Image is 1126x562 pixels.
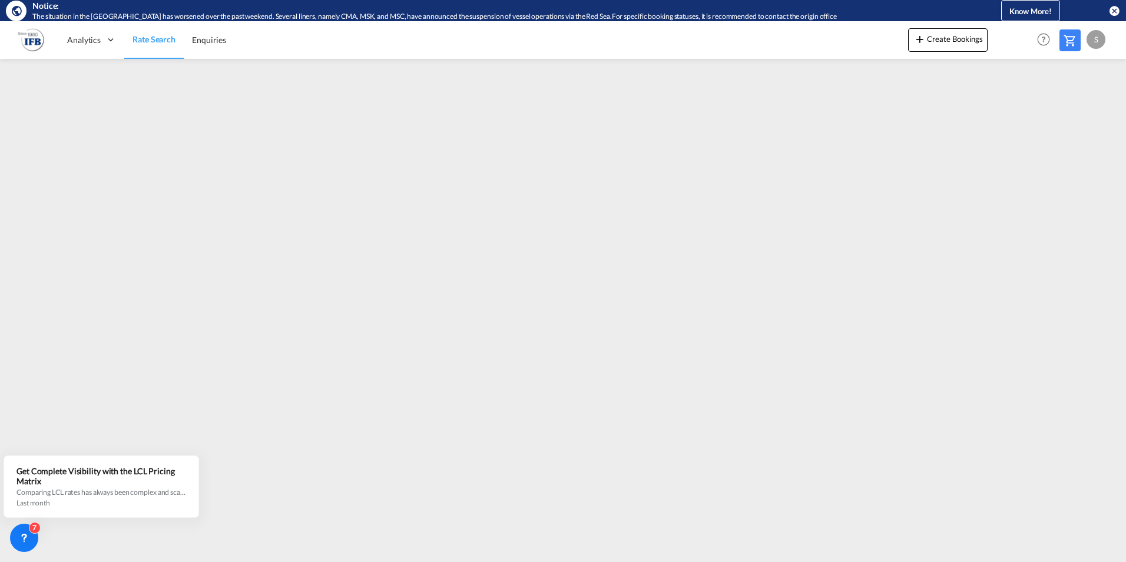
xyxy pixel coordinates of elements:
[1087,30,1105,49] div: S
[67,34,101,46] span: Analytics
[1009,6,1052,16] span: Know More!
[184,21,234,59] a: Enquiries
[192,35,226,45] span: Enquiries
[1034,29,1054,49] span: Help
[1034,29,1059,51] div: Help
[11,5,22,16] md-icon: icon-earth
[908,28,988,52] button: icon-plus 400-fgCreate Bookings
[133,34,175,44] span: Rate Search
[913,32,927,46] md-icon: icon-plus 400-fg
[1108,5,1120,16] button: icon-close-circle
[32,12,953,22] div: The situation in the Red Sea has worsened over the past weekend. Several liners, namely CMA, MSK,...
[18,27,44,53] img: b628ab10256c11eeb52753acbc15d091.png
[59,21,124,59] div: Analytics
[124,21,184,59] a: Rate Search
